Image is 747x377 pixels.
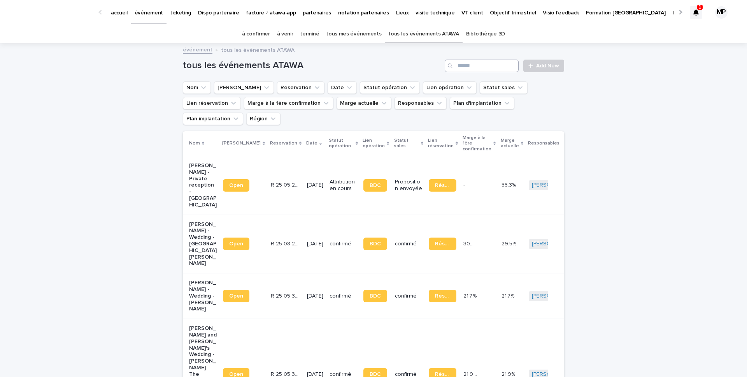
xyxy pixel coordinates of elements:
[223,290,249,302] a: Open
[395,241,423,247] p: confirmé
[360,81,420,94] button: Statut opération
[395,97,447,109] button: Responsables
[423,81,477,94] button: Lien opération
[699,4,701,10] p: 1
[370,183,381,188] span: BDC
[463,180,466,188] p: -
[435,293,450,299] span: Réservation
[246,113,281,125] button: Région
[523,60,564,72] a: Add New
[189,221,217,267] p: [PERSON_NAME] - Wedding - [GEOGRAPHIC_DATA][PERSON_NAME]
[329,136,354,151] p: Statut opération
[214,81,274,94] button: Lien Stacker
[536,63,559,69] span: Add New
[183,215,684,273] tr: [PERSON_NAME] - Wedding - [GEOGRAPHIC_DATA][PERSON_NAME]OpenR 25 08 241R 25 08 241 [DATE]confirmé...
[229,372,243,377] span: Open
[395,293,423,299] p: confirmé
[307,182,323,188] p: [DATE]
[463,134,491,153] p: Marge à la 1ère confirmation
[528,139,559,148] p: Responsables
[564,136,596,151] p: Plan d'implantation
[450,97,514,109] button: Plan d'implantation
[429,238,456,250] a: Réservation
[300,25,319,43] a: terminé
[363,238,387,250] a: BDC
[229,293,243,299] span: Open
[435,183,450,188] span: Réservation
[501,136,519,151] p: Marge actuelle
[532,293,574,299] a: [PERSON_NAME]
[244,97,333,109] button: Marge à la 1ère confirmation
[277,25,293,43] a: à venir
[271,291,300,299] p: R 25 05 3705
[183,113,243,125] button: Plan implantation
[502,180,517,188] p: 55.3%
[394,136,419,151] p: Statut sales
[435,372,450,377] span: Réservation
[221,45,295,54] p: tous les événements ATAWA
[395,179,423,192] p: Proposition envoyée
[370,241,381,247] span: BDC
[306,139,317,148] p: Date
[370,372,381,377] span: BDC
[271,180,300,188] p: R 25 05 263
[388,25,459,43] a: tous les événements ATAWA
[183,97,241,109] button: Lien réservation
[428,136,454,151] p: Lien réservation
[435,241,450,247] span: Réservation
[328,81,357,94] button: Date
[277,81,324,94] button: Reservation
[330,179,357,192] p: Attribution en cours
[307,293,323,299] p: [DATE]
[183,273,684,319] tr: [PERSON_NAME] - Wedding - [PERSON_NAME]OpenR 25 05 3705R 25 05 3705 [DATE]confirméBDCconfirméRése...
[183,60,442,71] h1: tous les événements ATAWA
[463,291,478,299] p: 21.7 %
[183,156,684,215] tr: [PERSON_NAME] - Private reception - [GEOGRAPHIC_DATA]OpenR 25 05 263R 25 05 263 [DATE]Attribution...
[326,25,381,43] a: tous mes événements
[222,139,261,148] p: [PERSON_NAME]
[242,25,270,43] a: à confirmer
[715,6,728,19] div: MP
[183,81,211,94] button: Nom
[189,280,217,312] p: [PERSON_NAME] - Wedding - [PERSON_NAME]
[445,60,519,72] input: Search
[502,239,518,247] p: 29.5%
[363,179,387,192] a: BDC
[363,136,385,151] p: Lien opération
[480,81,528,94] button: Statut sales
[502,291,516,299] p: 21.7%
[223,179,249,192] a: Open
[463,239,479,247] p: 30.9 %
[429,179,456,192] a: Réservation
[223,238,249,250] a: Open
[337,97,391,109] button: Marge actuelle
[189,139,200,148] p: Nom
[466,25,505,43] a: Bibliothèque 3D
[189,162,217,208] p: [PERSON_NAME] - Private reception - [GEOGRAPHIC_DATA]
[690,6,702,19] div: 1
[532,182,574,188] a: [PERSON_NAME]
[363,290,387,302] a: BDC
[229,241,243,247] span: Open
[532,241,574,247] a: [PERSON_NAME]
[183,45,212,54] a: événement
[307,241,323,247] p: [DATE]
[429,290,456,302] a: Réservation
[229,183,243,188] span: Open
[330,293,357,299] p: confirmé
[270,139,297,148] p: Reservation
[330,241,357,247] p: confirmé
[370,293,381,299] span: BDC
[271,239,300,247] p: R 25 08 241
[16,5,91,20] img: Ls34BcGeRexTGTNfXpUC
